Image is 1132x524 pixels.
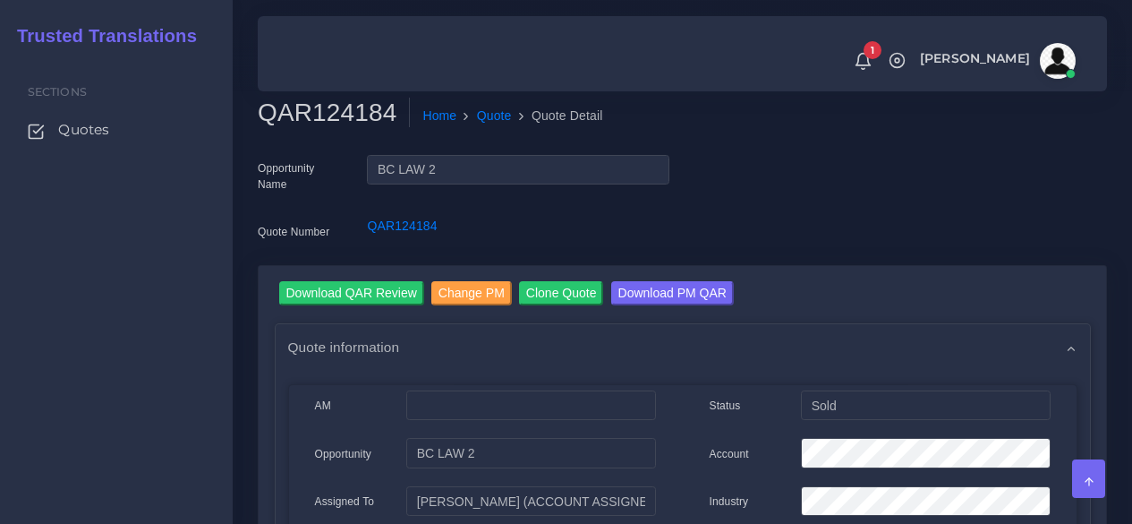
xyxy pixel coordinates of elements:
label: Status [710,398,741,414]
label: Industry [710,494,749,510]
div: Quote information [276,324,1090,370]
img: avatar [1040,43,1076,79]
label: Opportunity Name [258,160,340,193]
input: Download PM QAR [611,281,734,305]
a: Home [422,107,456,125]
input: Download QAR Review [279,281,424,305]
input: Clone Quote [519,281,604,305]
a: QAR124184 [367,219,437,233]
span: Quotes [58,120,109,140]
label: Quote Number [258,224,329,240]
li: Quote Detail [512,107,603,125]
a: Quotes [13,111,219,149]
label: Opportunity [315,446,372,462]
label: Account [710,446,749,462]
label: AM [315,398,331,414]
a: 1 [847,51,879,71]
a: Trusted Translations [4,21,197,51]
input: Change PM [431,281,512,305]
span: [PERSON_NAME] [920,52,1030,64]
span: Quote information [288,337,400,357]
span: Sections [28,85,87,99]
span: 1 [864,41,881,59]
h2: Trusted Translations [4,25,197,47]
label: Assigned To [315,494,375,510]
input: pm [406,486,655,517]
a: [PERSON_NAME]avatar [911,43,1082,79]
h2: QAR124184 [258,98,410,128]
a: Quote [477,107,512,125]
